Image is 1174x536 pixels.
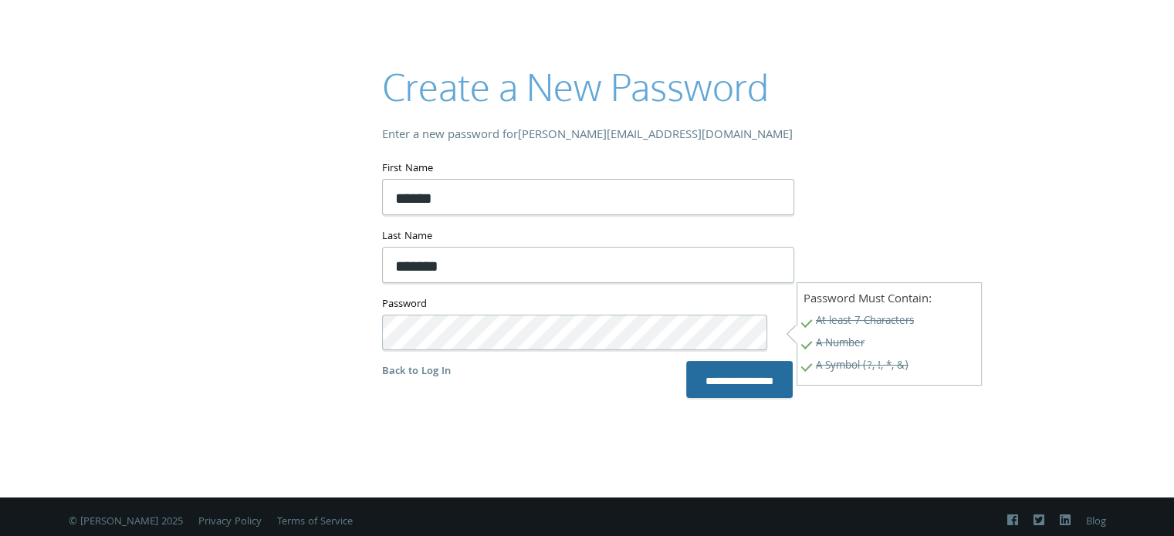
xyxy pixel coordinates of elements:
[382,228,793,247] label: Last Name
[198,514,262,531] a: Privacy Policy
[382,125,793,147] div: Enter a new password for [PERSON_NAME][EMAIL_ADDRESS][DOMAIN_NAME]
[382,363,451,380] a: Back to Log In
[804,334,975,356] span: A Number
[804,356,975,379] span: A Symbol (?, !, *, &)
[804,312,975,334] span: At least 7 Characters
[382,160,793,179] label: First Name
[277,514,353,531] a: Terms of Service
[1086,514,1106,531] a: Blog
[382,295,793,315] label: Password
[797,282,982,385] div: Password Must Contain:
[382,61,793,113] h2: Create a New Password
[69,514,183,531] span: © [PERSON_NAME] 2025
